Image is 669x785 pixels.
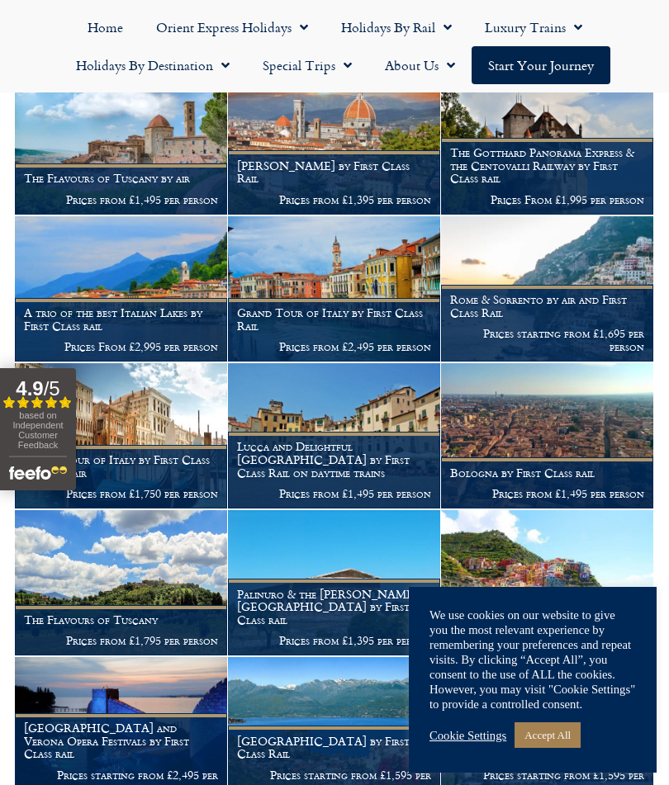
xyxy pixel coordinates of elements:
[15,510,228,656] a: The Flavours of Tuscany Prices from £1,795 per person
[24,721,218,760] h1: [GEOGRAPHIC_DATA] and Verona Opera Festivals by First Class rail
[429,728,506,743] a: Cookie Settings
[24,340,218,353] p: Prices From £2,995 per person
[450,487,644,500] p: Prices from £1,495 per person
[15,69,228,215] a: The Flavours of Tuscany by air Prices from £1,495 per person
[237,634,431,647] p: Prices from £1,395 per person
[24,613,218,627] h1: The Flavours of Tuscany
[24,487,218,500] p: Prices from £1,750 per person
[450,293,644,319] h1: Rome & Sorrento by air and First Class Rail
[15,363,228,509] a: Grand Tour of Italy by First Class rail & by air Prices from £1,750 per person
[441,363,654,509] a: Bologna by First Class rail Prices from £1,495 per person
[246,46,368,84] a: Special Trips
[24,453,218,480] h1: Grand Tour of Italy by First Class rail & by air
[441,510,654,656] a: Rapallo & the Cinque Terre Prices From £1,395 per person
[237,193,431,206] p: Prices from £1,395 per person
[24,172,218,185] h1: The Flavours of Tuscany by air
[228,216,441,362] a: Grand Tour of Italy by First Class Rail Prices from £2,495 per person
[228,69,440,214] img: Florence in spring time, Tuscany, Italy
[59,46,246,84] a: Holidays by Destination
[472,46,610,84] a: Start your Journey
[228,510,441,656] a: Palinuro & the [PERSON_NAME][GEOGRAPHIC_DATA] by First Class rail Prices from £1,395 per person
[237,340,431,353] p: Prices from £2,495 per person
[368,46,472,84] a: About Us
[429,608,636,712] div: We use cookies on our website to give you the most relevant experience by remembering your prefer...
[228,363,441,509] a: Lucca and Delightful [GEOGRAPHIC_DATA] by First Class Rail on daytime trains Prices from £1,495 p...
[15,363,227,508] img: Thinking of a rail holiday to Venice
[15,216,228,362] a: A trio of the best Italian Lakes by First Class rail Prices From £2,995 per person
[71,8,140,46] a: Home
[140,8,325,46] a: Orient Express Holidays
[24,193,218,206] p: Prices from £1,495 per person
[450,146,644,185] h1: The Gotthard Panorama Express & the Centovalli Railway by First Class rail
[441,510,653,655] img: Italy by rail - Cinque Terre
[237,440,431,479] h1: Lucca and Delightful [GEOGRAPHIC_DATA] by First Class Rail on daytime trains
[325,8,468,46] a: Holidays by Rail
[228,69,441,215] a: [PERSON_NAME] by First Class Rail Prices from £1,395 per person
[237,487,431,500] p: Prices from £1,495 per person
[450,466,644,480] h1: Bologna by First Class rail
[468,8,599,46] a: Luxury Trains
[24,306,218,333] h1: A trio of the best Italian Lakes by First Class rail
[515,722,581,748] a: Accept All
[450,327,644,353] p: Prices starting from £1,695 per person
[441,69,654,215] a: The Gotthard Panorama Express & the Centovalli Railway by First Class rail Prices From £1,995 per...
[24,634,218,647] p: Prices from £1,795 per person
[237,588,431,627] h1: Palinuro & the [PERSON_NAME][GEOGRAPHIC_DATA] by First Class rail
[450,193,644,206] p: Prices From £1,995 per person
[237,159,431,186] h1: [PERSON_NAME] by First Class Rail
[441,216,654,362] a: Rome & Sorrento by air and First Class Rail Prices starting from £1,695 per person
[237,306,431,333] h1: Grand Tour of Italy by First Class Rail
[8,8,661,84] nav: Menu
[237,735,431,761] h1: [GEOGRAPHIC_DATA] by First Class Rail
